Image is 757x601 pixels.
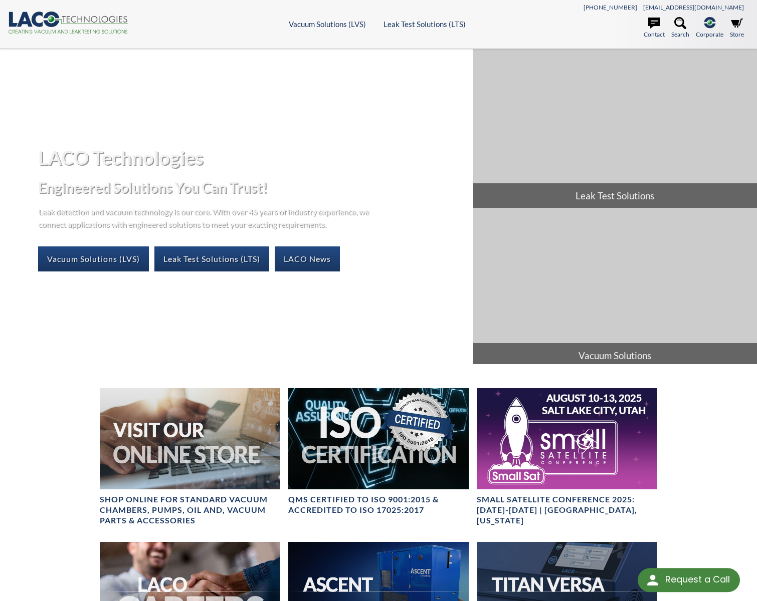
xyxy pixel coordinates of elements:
h4: SHOP ONLINE FOR STANDARD VACUUM CHAMBERS, PUMPS, OIL AND, VACUUM PARTS & ACCESSORIES [100,494,280,525]
h1: LACO Technologies [38,145,465,170]
a: Leak Test Solutions (LTS) [154,246,269,271]
a: Visit Our Online Store headerSHOP ONLINE FOR STANDARD VACUUM CHAMBERS, PUMPS, OIL AND, VACUUM PAR... [100,388,280,526]
a: Vacuum Solutions (LVS) [38,246,149,271]
a: ISO Certification headerQMS CERTIFIED to ISO 9001:2015 & Accredited to ISO 17025:2017 [288,388,469,515]
a: Vacuum Solutions (LVS) [289,20,366,29]
div: Request a Call [638,568,740,592]
p: Leak detection and vacuum technology is our core. With over 45 years of industry experience, we c... [38,205,374,230]
a: Store [730,17,744,39]
h4: Small Satellite Conference 2025: [DATE]-[DATE] | [GEOGRAPHIC_DATA], [US_STATE] [477,494,657,525]
a: Contact [644,17,665,39]
span: Vacuum Solutions [473,343,757,368]
a: Leak Test Solutions [473,49,757,208]
a: LACO News [275,246,340,271]
a: Small Satellite Conference 2025: August 10-13 | Salt Lake City, UtahSmall Satellite Conference 20... [477,388,657,526]
h2: Engineered Solutions You Can Trust! [38,178,465,197]
a: [EMAIL_ADDRESS][DOMAIN_NAME] [643,4,744,11]
img: round button [645,572,661,588]
a: Vacuum Solutions [473,209,757,368]
div: Request a Call [665,568,730,591]
h4: QMS CERTIFIED to ISO 9001:2015 & Accredited to ISO 17025:2017 [288,494,469,515]
a: [PHONE_NUMBER] [584,4,637,11]
a: Search [671,17,689,39]
span: Leak Test Solutions [473,183,757,208]
a: Leak Test Solutions (LTS) [384,20,466,29]
span: Corporate [696,30,723,39]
